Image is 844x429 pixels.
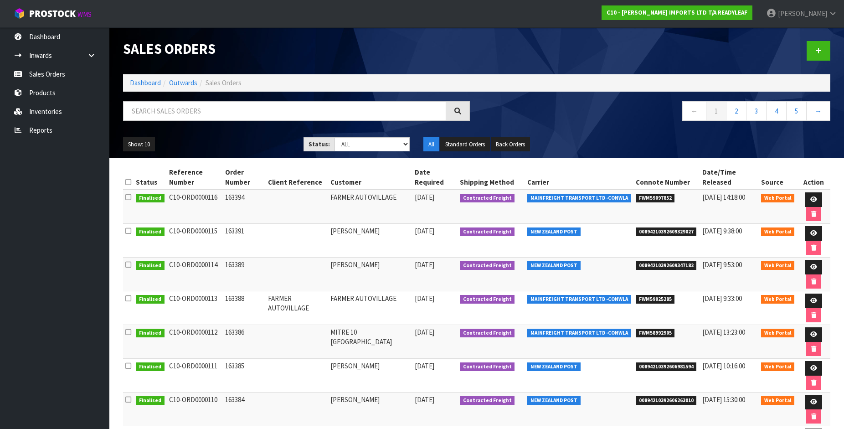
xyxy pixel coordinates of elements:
span: MAINFREIGHT TRANSPORT LTD -CONWLA [527,194,631,203]
span: Web Portal [761,362,795,372]
td: C10-ORD0000112 [167,325,223,359]
span: Finalised [136,261,165,270]
span: [DATE] [415,227,434,235]
th: Source [759,165,797,190]
a: 3 [746,101,767,121]
a: 4 [766,101,787,121]
input: Search sales orders [123,101,446,121]
span: ProStock [29,8,76,20]
span: [DATE] 10:16:00 [702,362,745,370]
td: C10-ORD0000110 [167,393,223,426]
th: Order Number [223,165,266,190]
span: NEW ZEALAND POST [527,261,581,270]
span: 00894210392609347182 [636,261,697,270]
span: Sales Orders [206,78,242,87]
span: Web Portal [761,295,795,304]
span: Contracted Freight [460,227,515,237]
nav: Page navigation [484,101,830,124]
td: C10-ORD0000116 [167,190,223,224]
a: Dashboard [130,78,161,87]
a: 5 [786,101,807,121]
button: All [423,137,439,152]
span: [DATE] [415,294,434,303]
th: Carrier [525,165,633,190]
a: 2 [726,101,746,121]
td: 163389 [223,258,266,291]
span: [DATE] 14:18:00 [702,193,745,202]
span: [DATE] [415,193,434,202]
span: 00894210392606981594 [636,362,697,372]
span: NEW ZEALAND POST [527,396,581,405]
span: Finalised [136,194,165,203]
th: Shipping Method [458,165,525,190]
h1: Sales Orders [123,41,470,57]
span: Finalised [136,362,165,372]
th: Client Reference [266,165,328,190]
span: NEW ZEALAND POST [527,362,581,372]
strong: C10 - [PERSON_NAME] IMPORTS LTD T/A READYLEAF [607,9,747,16]
button: Back Orders [491,137,530,152]
span: Web Portal [761,261,795,270]
td: C10-ORD0000115 [167,224,223,258]
td: [PERSON_NAME] [328,224,412,258]
span: [DATE] 9:53:00 [702,260,742,269]
td: MITRE 10 [GEOGRAPHIC_DATA] [328,325,412,359]
td: 163384 [223,393,266,426]
th: Connote Number [633,165,700,190]
th: Customer [328,165,412,190]
span: [DATE] [415,328,434,336]
img: cube-alt.png [14,8,25,19]
a: → [806,101,830,121]
strong: Status: [309,140,330,148]
td: C10-ORD0000113 [167,291,223,325]
span: 00894210392606263010 [636,396,697,405]
span: NEW ZEALAND POST [527,227,581,237]
th: Date/Time Released [700,165,758,190]
td: 163386 [223,325,266,359]
span: MAINFREIGHT TRANSPORT LTD -CONWLA [527,295,631,304]
span: [DATE] [415,260,434,269]
button: Show: 10 [123,137,155,152]
span: Finalised [136,227,165,237]
td: [PERSON_NAME] [328,258,412,291]
td: 163394 [223,190,266,224]
th: Status [134,165,167,190]
span: FWM59025285 [636,295,675,304]
span: [DATE] 15:30:00 [702,395,745,404]
span: [DATE] 9:38:00 [702,227,742,235]
span: [DATE] 9:33:00 [702,294,742,303]
span: MAINFREIGHT TRANSPORT LTD -CONWLA [527,329,631,338]
td: C10-ORD0000111 [167,359,223,393]
span: Contracted Freight [460,329,515,338]
td: 163391 [223,224,266,258]
span: Contracted Freight [460,362,515,372]
span: Web Portal [761,329,795,338]
span: [DATE] [415,362,434,370]
th: Reference Number [167,165,223,190]
span: Finalised [136,396,165,405]
a: 1 [706,101,726,121]
span: [DATE] 13:23:00 [702,328,745,336]
button: Standard Orders [440,137,490,152]
a: Outwards [169,78,197,87]
td: [PERSON_NAME] [328,393,412,426]
span: [PERSON_NAME] [778,9,827,18]
td: FARMER AUTOVILLAGE [266,291,328,325]
td: [PERSON_NAME] [328,359,412,393]
span: FWM58992905 [636,329,675,338]
th: Date Required [412,165,458,190]
span: Contracted Freight [460,295,515,304]
span: Web Portal [761,194,795,203]
span: Finalised [136,329,165,338]
span: [DATE] [415,395,434,404]
span: FWM59097852 [636,194,675,203]
span: Web Portal [761,227,795,237]
span: Contracted Freight [460,261,515,270]
span: Web Portal [761,396,795,405]
td: FARMER AUTOVILLAGE [328,190,412,224]
span: 00894210392609329027 [636,227,697,237]
span: Finalised [136,295,165,304]
th: Action [797,165,830,190]
span: Contracted Freight [460,194,515,203]
span: Contracted Freight [460,396,515,405]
